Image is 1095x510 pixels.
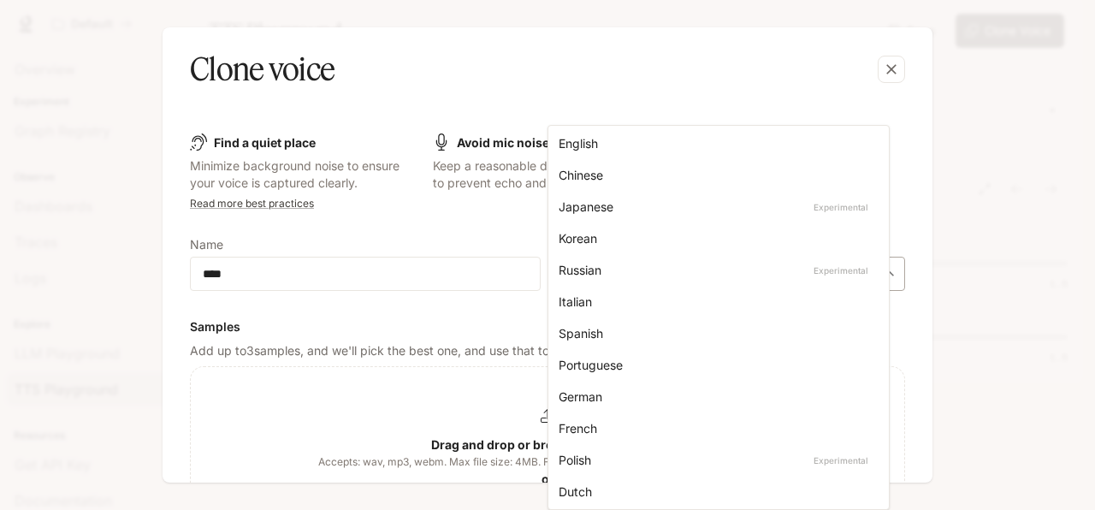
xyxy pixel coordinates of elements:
div: Japanese [559,198,872,216]
div: Italian [559,293,872,311]
div: Korean [559,229,872,247]
p: Experimental [810,453,872,468]
div: French [559,419,872,437]
div: English [559,134,872,152]
div: Russian [559,261,872,279]
div: Portuguese [559,356,872,374]
p: Experimental [810,263,872,278]
div: Dutch [559,483,872,501]
div: German [559,388,872,406]
p: Experimental [810,199,872,215]
div: Spanish [559,324,872,342]
div: Chinese [559,166,872,184]
div: Polish [559,451,872,469]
